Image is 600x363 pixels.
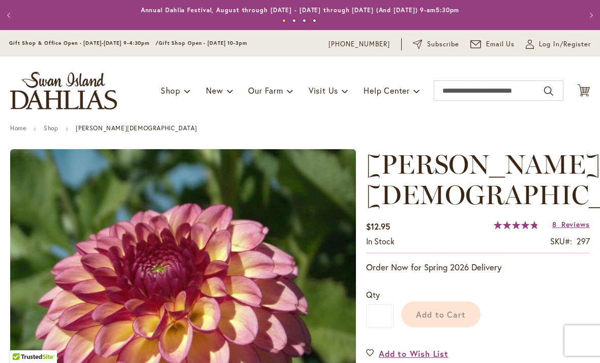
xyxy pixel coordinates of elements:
[282,19,286,22] button: 1 of 4
[292,19,296,22] button: 2 of 4
[328,39,390,49] a: [PHONE_NUMBER]
[470,39,515,49] a: Email Us
[552,219,590,229] a: 8 Reviews
[159,40,247,46] span: Gift Shop Open - [DATE] 10-3pm
[10,72,117,109] a: store logo
[366,261,590,273] p: Order Now for Spring 2026 Delivery
[309,85,338,96] span: Visit Us
[364,85,410,96] span: Help Center
[206,85,223,96] span: New
[161,85,181,96] span: Shop
[366,236,395,246] span: In stock
[539,39,591,49] span: Log In/Register
[366,348,448,359] a: Add to Wish List
[413,39,459,49] a: Subscribe
[366,236,395,247] div: Availability
[366,289,380,300] span: Qty
[577,236,590,247] div: 297
[427,39,459,49] span: Subscribe
[550,236,572,246] strong: SKU
[526,39,591,49] a: Log In/Register
[580,5,600,25] button: Next
[561,219,590,229] span: Reviews
[44,124,58,132] a: Shop
[303,19,306,22] button: 3 of 4
[248,85,283,96] span: Our Farm
[379,348,448,359] span: Add to Wish List
[10,124,26,132] a: Home
[486,39,515,49] span: Email Us
[141,6,460,14] a: Annual Dahlia Festival, August through [DATE] - [DATE] through [DATE] (And [DATE]) 9-am5:30pm
[313,19,316,22] button: 4 of 4
[494,221,538,229] div: 97%
[9,40,159,46] span: Gift Shop & Office Open - [DATE]-[DATE] 9-4:30pm /
[76,124,197,132] strong: [PERSON_NAME][DEMOGRAPHIC_DATA]
[552,219,557,229] span: 8
[366,221,390,232] span: $12.95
